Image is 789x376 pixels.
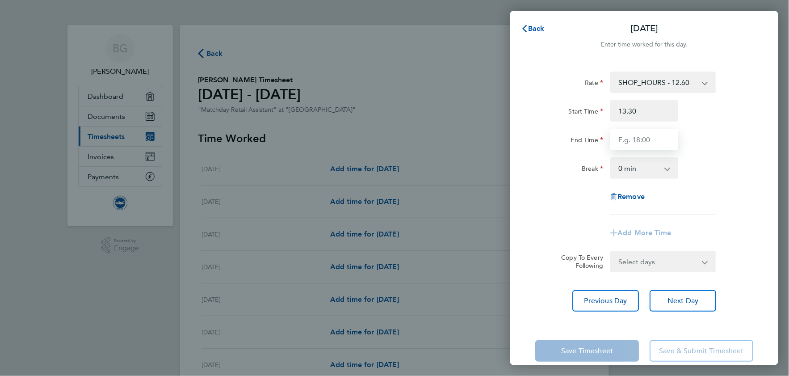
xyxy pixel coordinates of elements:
[512,20,554,38] button: Back
[617,192,645,201] span: Remove
[528,24,545,33] span: Back
[585,79,603,89] label: Rate
[610,129,678,150] input: E.g. 18:00
[572,290,639,312] button: Previous Day
[571,136,603,147] label: End Time
[630,22,658,35] p: [DATE]
[554,253,603,270] label: Copy To Every Following
[584,296,627,305] span: Previous Day
[667,296,698,305] span: Next Day
[610,100,678,122] input: E.g. 08:00
[582,165,603,175] label: Break
[568,107,603,118] label: Start Time
[610,193,645,200] button: Remove
[650,290,716,312] button: Next Day
[510,39,778,50] div: Enter time worked for this day.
